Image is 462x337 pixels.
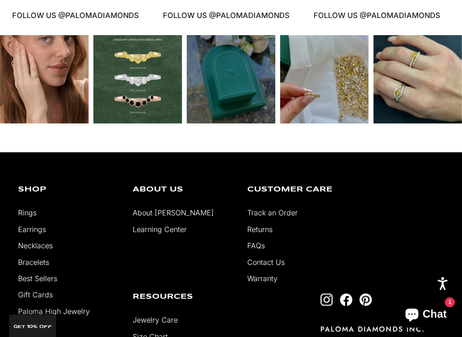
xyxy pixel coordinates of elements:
div: Instagram post opens in a popup [187,35,276,124]
p: FOLLOW US @PALOMADIAMONDS [312,9,439,22]
a: Follow on Pinterest [359,293,372,306]
p: About Us [133,186,234,193]
a: Returns [247,225,273,234]
div: Instagram post opens in a popup [280,35,369,124]
div: GET 10% Off [9,314,56,337]
a: Rings [18,208,37,217]
a: Track an Order [247,208,298,217]
p: FOLLOW US @PALOMADIAMONDS [162,9,288,22]
a: FAQs [247,241,265,250]
a: Contact Us [247,258,285,267]
div: Instagram post opens in a popup [93,35,182,124]
a: Paloma High Jewelry [18,307,90,316]
a: Learning Center [133,225,187,234]
a: Gift Cards [18,290,53,299]
a: About [PERSON_NAME] [133,208,214,217]
a: Follow on Instagram [320,293,333,306]
a: Bracelets [18,258,49,267]
a: Jewelry Care [133,315,178,324]
a: Necklaces [18,241,53,250]
a: Follow on Facebook [340,293,352,306]
p: PALOMA DIAMONDS INC. [320,324,444,334]
p: FOLLOW US @PALOMADIAMONDS [11,9,138,22]
inbox-online-store-chat: Shopify online store chat [397,301,455,330]
div: Instagram post opens in a popup [373,35,462,124]
span: GET 10% Off [14,324,52,329]
p: Shop [18,186,119,193]
p: Resources [133,293,234,301]
p: Customer Care [247,186,348,193]
a: Warranty [247,274,277,283]
a: Earrings [18,225,46,234]
a: Best Sellers [18,274,57,283]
